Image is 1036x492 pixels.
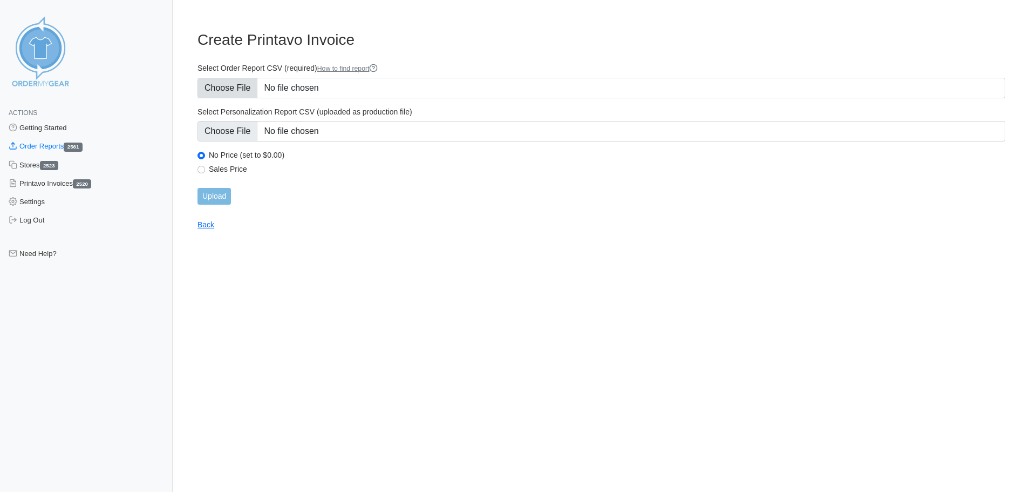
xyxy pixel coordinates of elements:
[197,188,231,205] input: Upload
[317,65,378,72] a: How to find report
[64,143,82,152] span: 2561
[209,164,1005,174] label: Sales Price
[197,220,214,229] a: Back
[209,150,1005,160] label: No Price (set to $0.00)
[73,179,91,188] span: 2520
[40,161,58,170] span: 2523
[197,107,1005,117] label: Select Personalization Report CSV (uploaded as production file)
[197,63,1005,73] label: Select Order Report CSV (required)
[9,109,37,117] span: Actions
[197,31,1005,49] h3: Create Printavo Invoice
